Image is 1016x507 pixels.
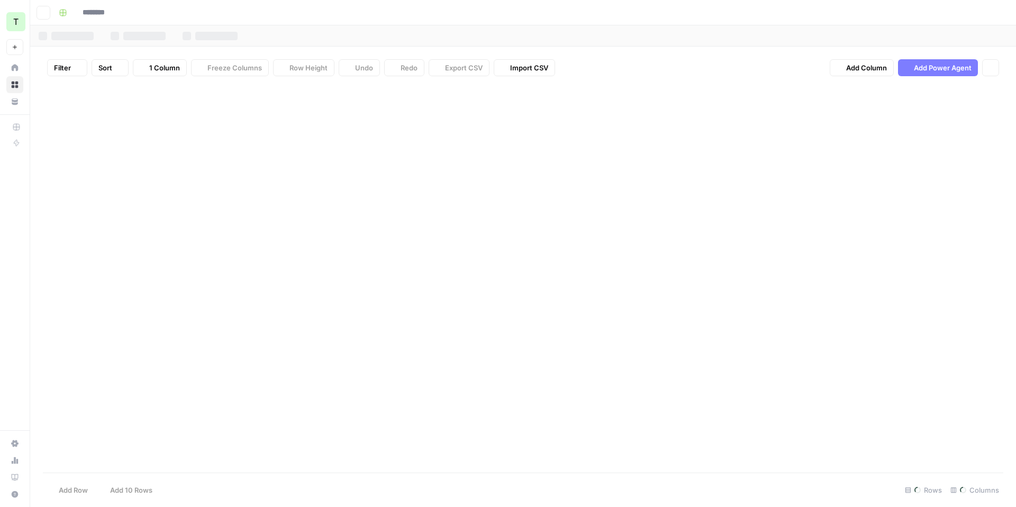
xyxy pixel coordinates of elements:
[13,15,19,28] span: T
[149,62,180,73] span: 1 Column
[901,482,946,499] div: Rows
[339,59,380,76] button: Undo
[98,62,112,73] span: Sort
[92,59,129,76] button: Sort
[59,485,88,495] span: Add Row
[510,62,548,73] span: Import CSV
[445,62,483,73] span: Export CSV
[273,59,334,76] button: Row Height
[401,62,418,73] span: Redo
[898,59,978,76] button: Add Power Agent
[494,59,555,76] button: Import CSV
[47,59,87,76] button: Filter
[846,62,887,73] span: Add Column
[6,469,23,486] a: Learning Hub
[429,59,489,76] button: Export CSV
[946,482,1003,499] div: Columns
[6,435,23,452] a: Settings
[6,76,23,93] a: Browse
[6,452,23,469] a: Usage
[110,485,152,495] span: Add 10 Rows
[6,93,23,110] a: Your Data
[207,62,262,73] span: Freeze Columns
[43,482,94,499] button: Add Row
[6,8,23,35] button: Workspace: TY SEO Team
[914,62,972,73] span: Add Power Agent
[830,59,894,76] button: Add Column
[191,59,269,76] button: Freeze Columns
[94,482,159,499] button: Add 10 Rows
[355,62,373,73] span: Undo
[6,59,23,76] a: Home
[6,486,23,503] button: Help + Support
[384,59,424,76] button: Redo
[133,59,187,76] button: 1 Column
[289,62,328,73] span: Row Height
[54,62,71,73] span: Filter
